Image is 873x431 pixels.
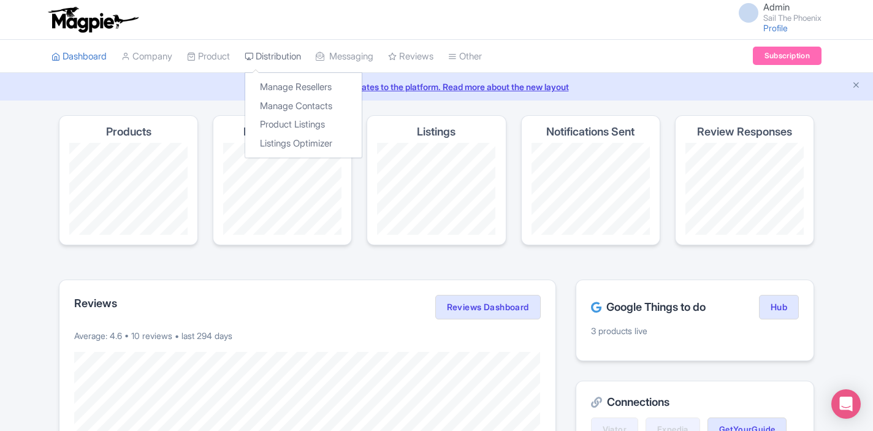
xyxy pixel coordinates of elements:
a: Manage Resellers [245,78,362,97]
small: Sail The Phoenix [763,14,822,22]
h4: Listings [417,126,456,138]
a: Profile [763,23,788,33]
button: Close announcement [852,79,861,93]
a: Other [448,40,482,74]
img: logo-ab69f6fb50320c5b225c76a69d11143b.png [45,6,140,33]
a: Company [121,40,172,74]
a: Reviews [388,40,433,74]
span: Admin [763,1,790,13]
a: Messaging [316,40,373,74]
a: Subscription [753,47,822,65]
h2: Reviews [74,297,117,310]
h4: Products [106,126,151,138]
a: Admin Sail The Phoenix [731,2,822,22]
a: Manage Contacts [245,97,362,116]
h4: Notifications Sent [546,126,635,138]
a: Hub [759,295,799,319]
a: Product Listings [245,115,362,134]
a: We made some updates to the platform. Read more about the new layout [7,80,866,93]
p: 3 products live [591,324,799,337]
h2: Google Things to do [591,301,706,313]
h2: Connections [591,396,799,408]
a: Dashboard [51,40,107,74]
a: Reviews Dashboard [435,295,541,319]
a: Listings Optimizer [245,134,362,153]
a: Product [187,40,230,74]
h4: Product Scores [243,126,321,138]
h4: Review Responses [697,126,792,138]
a: Distribution [245,40,301,74]
div: Open Intercom Messenger [831,389,861,419]
p: Average: 4.6 • 10 reviews • last 294 days [74,329,541,342]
